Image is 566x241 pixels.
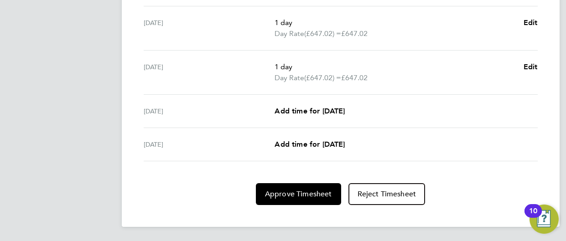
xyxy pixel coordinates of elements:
[529,211,537,223] div: 10
[524,17,538,28] a: Edit
[275,62,516,72] p: 1 day
[275,107,345,115] span: Add time for [DATE]
[275,28,304,39] span: Day Rate
[275,139,345,150] a: Add time for [DATE]
[524,18,538,27] span: Edit
[256,183,341,205] button: Approve Timesheet
[275,106,345,117] a: Add time for [DATE]
[358,190,416,199] span: Reject Timesheet
[341,73,368,82] span: £647.02
[304,29,341,38] span: (£647.02) =
[144,139,275,150] div: [DATE]
[144,17,275,39] div: [DATE]
[265,190,332,199] span: Approve Timesheet
[304,73,341,82] span: (£647.02) =
[524,62,538,71] span: Edit
[144,106,275,117] div: [DATE]
[275,140,345,149] span: Add time for [DATE]
[348,183,426,205] button: Reject Timesheet
[341,29,368,38] span: £647.02
[275,72,304,83] span: Day Rate
[524,62,538,72] a: Edit
[530,205,559,234] button: Open Resource Center, 10 new notifications
[275,17,516,28] p: 1 day
[144,62,275,83] div: [DATE]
